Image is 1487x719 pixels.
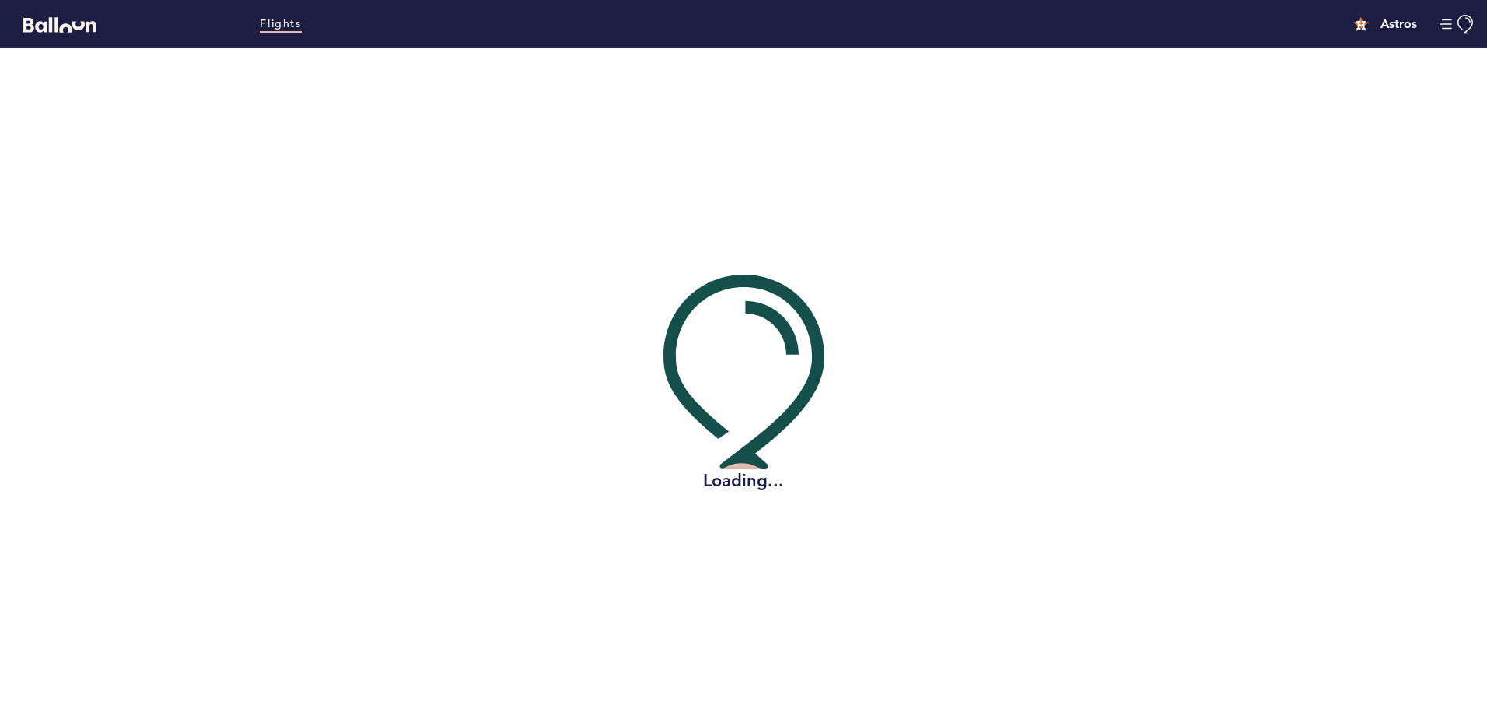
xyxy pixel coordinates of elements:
svg: Balloon [23,17,96,33]
a: Flights [260,16,301,33]
a: Balloon [12,16,96,32]
h2: Loading... [663,469,824,493]
h4: Astros [1380,15,1417,33]
button: Manage Account [1440,15,1475,34]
